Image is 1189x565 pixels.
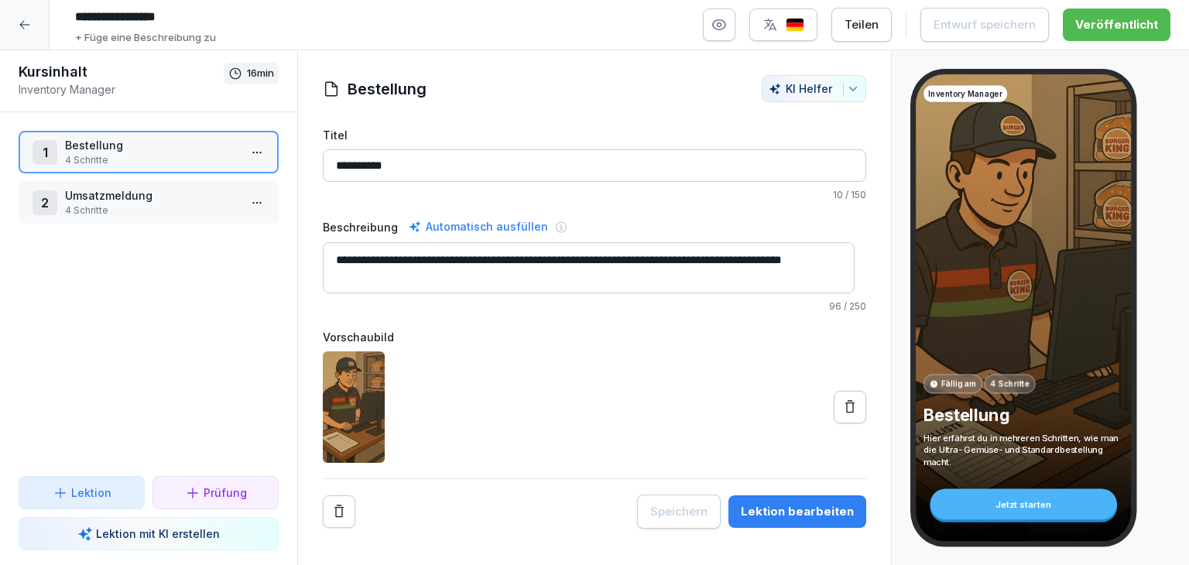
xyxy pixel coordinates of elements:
div: Veröffentlicht [1075,16,1158,33]
button: Prüfung [152,476,279,509]
p: Prüfung [204,485,247,501]
p: Lektion mit KI erstellen [96,526,220,542]
div: Lektion bearbeiten [741,503,854,520]
button: Lektion bearbeiten [728,495,866,528]
img: ri3covzcvearisg573bt1e15.png [323,351,385,463]
button: Teilen [831,8,892,42]
div: Teilen [845,16,879,33]
p: Umsatzmeldung [65,187,238,204]
label: Vorschaubild [323,329,866,345]
div: 2Umsatzmeldung4 Schritte [19,181,279,224]
button: KI Helfer [762,75,866,102]
div: 1Bestellung4 Schritte [19,131,279,173]
button: Remove [323,495,355,528]
p: / 250 [323,300,866,313]
p: 4 Schritte [65,204,238,217]
p: Inventory Manager [19,81,224,98]
div: Entwurf speichern [934,16,1036,33]
p: 4 Schritte [65,153,238,167]
label: Beschreibung [323,219,398,235]
div: KI Helfer [769,82,859,95]
div: Automatisch ausfüllen [406,217,551,236]
p: 16 min [247,66,274,81]
p: Lektion [71,485,111,501]
span: 10 [833,189,843,200]
p: Inventory Manager [928,88,1002,100]
img: de.svg [786,18,804,33]
div: Jetzt starten [930,489,1117,520]
p: / 150 [323,188,866,202]
p: + Füge eine Beschreibung zu [75,30,216,46]
span: 96 [829,300,841,312]
h1: Bestellung [348,77,427,101]
div: 1 [33,140,57,165]
p: Hier erfährst du in mehreren Schritten, wie man die Ultra- Gemüse- und Standardbestellung macht. [923,432,1124,468]
button: Lektion mit KI erstellen [19,517,279,550]
div: Speichern [650,503,708,520]
h1: Kursinhalt [19,63,224,81]
label: Titel [323,127,866,143]
button: Speichern [637,495,721,529]
p: 4 Schritte [990,378,1029,389]
button: Entwurf speichern [920,8,1049,42]
button: Veröffentlicht [1063,9,1170,41]
button: Lektion [19,476,145,509]
p: Fällig am [941,378,976,389]
div: 2 [33,190,57,215]
p: Bestellung [65,137,238,153]
p: Bestellung [923,404,1124,425]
